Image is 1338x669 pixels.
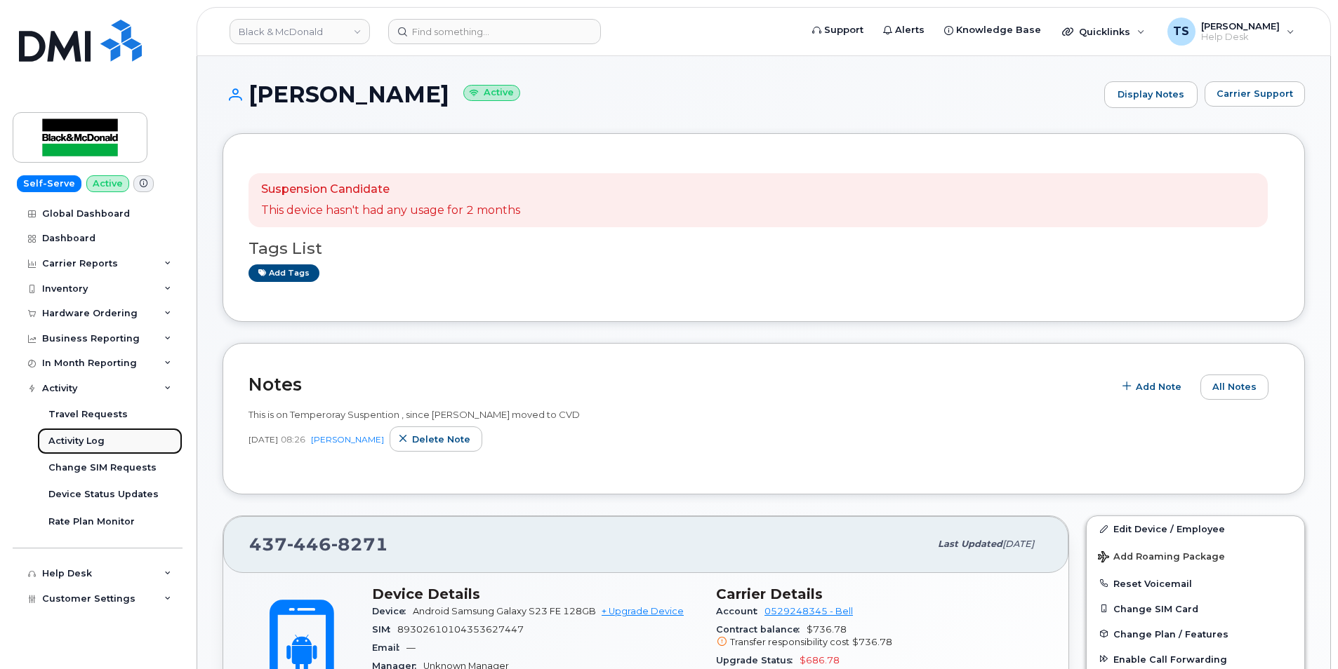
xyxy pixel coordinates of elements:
h3: Device Details [372,586,699,602]
span: Device [372,606,413,616]
button: Change SIM Card [1087,596,1304,621]
button: Carrier Support [1205,81,1305,107]
span: Transfer responsibility cost [730,637,849,647]
span: Delete note [412,433,470,446]
a: [PERSON_NAME] [311,434,384,445]
p: Suspension Candidate [261,182,520,198]
span: Enable Call Forwarding [1113,654,1227,664]
p: This device hasn't had any usage for 2 months [261,203,520,219]
span: 8271 [331,534,388,555]
a: Add tags [249,264,319,282]
button: All Notes [1200,374,1269,400]
h2: Notes [249,374,1106,395]
button: Change Plan / Features [1087,621,1304,647]
span: 437 [249,534,388,555]
span: 08:26 [281,433,305,445]
h3: Carrier Details [716,586,1043,602]
span: 446 [287,534,331,555]
span: Account [716,606,764,616]
span: Email [372,642,406,653]
span: Add Roaming Package [1098,551,1225,565]
span: $736.78 [852,637,892,647]
a: Display Notes [1104,81,1198,108]
span: SIM [372,624,397,635]
span: $736.78 [716,624,1043,649]
span: Carrier Support [1217,87,1293,100]
button: Delete note [390,426,482,452]
span: [DATE] [249,433,278,445]
button: Reset Voicemail [1087,571,1304,596]
a: Edit Device / Employee [1087,516,1304,541]
span: $686.78 [800,655,840,665]
span: Contract balance [716,624,807,635]
button: Add Note [1113,374,1193,400]
span: Add Note [1136,380,1181,393]
span: [DATE] [1002,539,1034,549]
button: Add Roaming Package [1087,541,1304,570]
span: 89302610104353627447 [397,624,524,635]
h1: [PERSON_NAME] [223,82,1097,107]
span: — [406,642,416,653]
h3: Tags List [249,240,1279,257]
a: 0529248345 - Bell [764,606,853,616]
span: All Notes [1212,380,1257,393]
span: Change Plan / Features [1113,628,1228,639]
span: Upgrade Status [716,655,800,665]
a: + Upgrade Device [602,606,684,616]
span: This is on Temperoray Suspention , since [PERSON_NAME] moved to CVD [249,409,580,420]
span: Android Samsung Galaxy S23 FE 128GB [413,606,596,616]
small: Active [463,85,520,101]
span: Last updated [938,539,1002,549]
